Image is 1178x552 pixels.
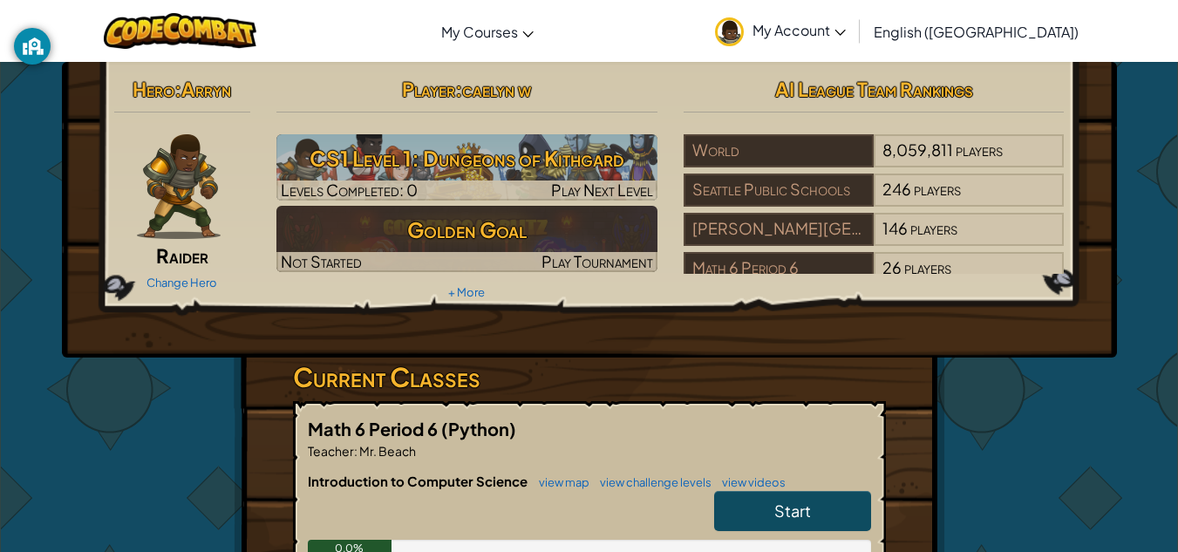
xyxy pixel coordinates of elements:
div: Math 6 Period 6 [684,252,874,285]
a: Change Hero [146,276,217,290]
span: 246 [882,179,911,199]
img: CS1 Level 1: Dungeons of Kithgard [276,134,657,201]
a: [PERSON_NAME][GEOGRAPHIC_DATA]146players [684,229,1065,249]
span: : [455,77,462,101]
img: Golden Goal [276,206,657,272]
a: view videos [713,475,786,489]
h3: Golden Goal [276,210,657,249]
span: caelyn w [462,77,531,101]
span: players [910,218,957,238]
span: Player [402,77,455,101]
a: English ([GEOGRAPHIC_DATA]) [865,8,1087,55]
h3: Current Classes [293,358,886,397]
span: Raider [156,243,208,268]
span: AI League Team Rankings [775,77,973,101]
span: My Courses [441,23,518,41]
a: My Account [706,3,855,58]
div: World [684,134,874,167]
span: 26 [882,257,902,277]
a: Play Next Level [276,134,657,201]
span: Mr. Beach [357,443,416,459]
span: players [904,257,951,277]
img: avatar [715,17,744,46]
a: Math 6 Period 626players [684,269,1065,289]
a: Golden GoalNot StartedPlay Tournament [276,206,657,272]
span: players [914,179,961,199]
span: Introduction to Computer Science [308,473,530,489]
button: GoGuardian Privacy Information [14,28,51,65]
img: raider-pose.png [137,134,221,239]
span: Math 6 Period 6 [308,418,441,440]
span: Levels Completed: 0 [281,180,418,200]
a: World8,059,811players [684,151,1065,171]
a: view challenge levels [591,475,712,489]
span: : [354,443,357,459]
span: (Python) [441,418,516,440]
span: 146 [882,218,908,238]
a: + More [448,285,485,299]
img: CodeCombat logo [104,13,256,49]
h3: CS1 Level 1: Dungeons of Kithgard [276,139,657,178]
span: Play Next Level [551,180,653,200]
a: My Courses [432,8,542,55]
a: Seattle Public Schools246players [684,190,1065,210]
a: view map [530,475,589,489]
span: players [956,140,1003,160]
span: My Account [752,21,846,39]
span: Arryn [181,77,231,101]
div: Seattle Public Schools [684,174,874,207]
div: [PERSON_NAME][GEOGRAPHIC_DATA] [684,213,874,246]
span: Not Started [281,251,362,271]
span: Start [774,501,811,521]
span: : [174,77,181,101]
span: 8,059,811 [882,140,953,160]
span: Teacher [308,443,354,459]
span: English ([GEOGRAPHIC_DATA]) [874,23,1079,41]
span: Hero [133,77,174,101]
span: Play Tournament [541,251,653,271]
